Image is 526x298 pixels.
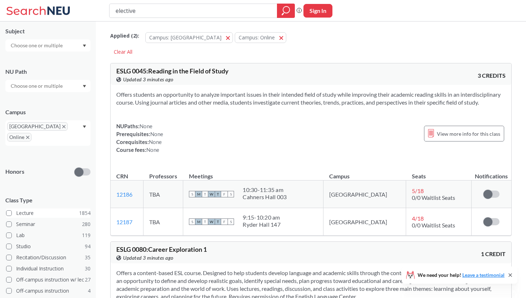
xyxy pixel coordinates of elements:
[189,218,195,225] span: S
[471,165,511,181] th: Notifications
[82,220,91,228] span: 280
[7,133,31,141] span: OnlineX to remove pill
[116,191,132,198] a: 12186
[5,68,91,76] div: NU Path
[208,191,215,197] span: W
[195,191,202,197] span: M
[85,254,91,261] span: 35
[149,34,221,41] span: Campus: [GEOGRAPHIC_DATA]
[243,221,281,228] div: Ryder Hall 147
[303,4,332,18] button: Sign In
[116,67,229,75] span: ESLG 0045 : Reading in the Field of Study
[243,186,287,193] div: 10:30 - 11:35 am
[412,187,424,194] span: 5 / 18
[215,218,221,225] span: T
[412,194,455,201] span: 0/0 Waitlist Seats
[116,122,163,154] div: NUPaths: Prerequisites: Corequisites: Course fees:
[412,222,455,229] span: 0/0 Waitlist Seats
[150,131,163,137] span: None
[85,276,91,284] span: 27
[5,27,91,35] div: Subject
[26,136,29,139] svg: X to remove pill
[6,208,91,218] label: Lecture
[143,208,183,236] td: TBA
[5,39,91,52] div: Dropdown arrow
[143,181,183,208] td: TBA
[478,72,506,80] span: 3 CREDITS
[208,218,215,225] span: W
[110,32,139,40] span: Applied ( 2 ):
[189,191,195,197] span: S
[6,231,91,240] label: Lab
[228,191,234,197] span: S
[6,242,91,251] label: Studio
[62,125,65,128] svg: X to remove pill
[6,220,91,229] label: Seminar
[239,34,275,41] span: Campus: Online
[85,265,91,273] span: 30
[79,209,91,217] span: 1854
[6,275,91,284] label: Off-campus instruction w/ lec
[116,91,506,106] section: Offers students an opportunity to analyze important issues in their intended field of study while...
[481,250,506,258] span: 1 CREDIT
[5,168,24,176] p: Honors
[323,208,406,236] td: [GEOGRAPHIC_DATA]
[282,6,290,16] svg: magnifying glass
[5,196,91,204] span: Class Type
[221,218,228,225] span: F
[202,218,208,225] span: T
[243,193,287,201] div: Cahners Hall 003
[82,231,91,239] span: 119
[115,5,272,17] input: Class, professor, course number, "phrase"
[83,44,86,47] svg: Dropdown arrow
[7,41,67,50] input: Choose one or multiple
[437,129,500,138] span: View more info for this class
[195,218,202,225] span: M
[116,218,132,225] a: 12187
[145,32,233,43] button: Campus: [GEOGRAPHIC_DATA]
[215,191,221,197] span: T
[406,165,471,181] th: Seats
[202,191,208,197] span: T
[85,242,91,250] span: 94
[140,123,152,129] span: None
[5,108,91,116] div: Campus
[323,181,406,208] td: [GEOGRAPHIC_DATA]
[6,253,91,262] label: Recitation/Discussion
[228,218,234,225] span: S
[183,165,323,181] th: Meetings
[6,264,91,273] label: Individual Instruction
[462,272,505,278] a: Leave a testimonial
[7,82,67,90] input: Choose one or multiple
[323,165,406,181] th: Campus
[243,214,281,221] div: 9:15 - 10:20 am
[235,32,286,43] button: Campus: Online
[116,172,128,180] div: CRN
[7,122,68,131] span: [GEOGRAPHIC_DATA]X to remove pill
[5,120,91,146] div: [GEOGRAPHIC_DATA]X to remove pillOnlineX to remove pillDropdown arrow
[418,273,505,278] span: We need your help!
[123,254,174,262] span: Updated 3 minutes ago
[149,139,162,145] span: None
[88,287,91,295] span: 4
[123,76,174,83] span: Updated 3 minutes ago
[221,191,228,197] span: F
[6,286,91,295] label: Off-campus instruction
[143,165,183,181] th: Professors
[116,245,207,253] span: ESLG 0080 : Career Exploration 1
[277,4,295,18] div: magnifying glass
[110,47,136,57] div: Clear All
[412,215,424,222] span: 4 / 18
[5,80,91,92] div: Dropdown arrow
[83,85,86,88] svg: Dropdown arrow
[146,146,159,153] span: None
[83,125,86,128] svg: Dropdown arrow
